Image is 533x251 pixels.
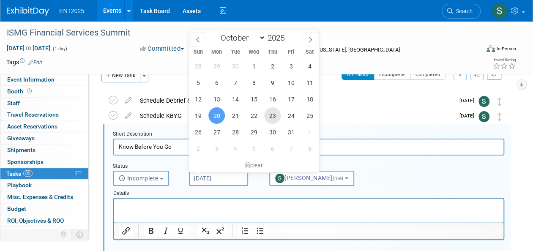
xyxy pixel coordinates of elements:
[7,100,20,106] span: Staff
[7,135,35,142] span: Giveaways
[7,7,49,16] img: ExhibitDay
[283,74,299,91] span: October 10, 2025
[301,91,318,107] span: October 18, 2025
[301,107,318,124] span: October 25, 2025
[246,74,262,91] span: October 8, 2025
[497,113,502,121] i: Move task
[227,124,243,140] span: October 28, 2025
[246,91,262,107] span: October 15, 2025
[25,45,33,52] span: to
[113,131,504,139] div: Short Description
[0,109,88,120] a: Travel Reservations
[301,124,318,140] span: November 1, 2025
[318,46,400,53] span: [US_STATE], [GEOGRAPHIC_DATA]
[190,58,206,74] span: September 28, 2025
[208,107,225,124] span: October 20, 2025
[113,186,504,198] div: Details
[7,205,26,212] span: Budget
[6,58,42,66] td: Tags
[25,88,33,94] span: Booth not reserved yet
[119,225,133,237] button: Insert/edit link
[101,69,140,82] button: New Task
[227,74,243,91] span: October 7, 2025
[227,58,243,74] span: September 30, 2025
[227,91,243,107] span: October 14, 2025
[119,175,159,182] span: Incomplete
[264,107,281,124] span: October 23, 2025
[227,140,243,157] span: November 4, 2025
[442,44,516,57] div: Event Format
[4,25,473,41] div: ISMG Financial Services Summit
[189,171,248,186] input: Due Date
[7,88,33,95] span: Booth
[275,175,345,181] span: [PERSON_NAME]
[442,4,481,19] a: Search
[208,91,225,107] span: October 13, 2025
[478,111,489,122] img: Stephanie Silva
[23,170,33,177] span: 0%
[198,225,213,237] button: Subscript
[7,229,41,236] span: Attachments
[0,156,88,168] a: Sponsorships
[121,112,136,120] a: edit
[208,140,225,157] span: November 3, 2025
[7,182,32,188] span: Playbook
[283,58,299,74] span: October 3, 2025
[264,91,281,107] span: October 16, 2025
[213,225,227,237] button: Superscript
[7,123,57,130] span: Asset Reservations
[113,171,169,186] button: Incomplete
[492,3,508,19] img: Stephanie Silva
[283,124,299,140] span: October 31, 2025
[283,140,299,157] span: November 7, 2025
[137,44,187,53] button: Committed
[301,49,319,55] span: Sat
[459,98,478,104] span: [DATE]
[173,225,188,237] button: Underline
[282,49,301,55] span: Fri
[496,46,516,52] div: In-Person
[0,227,88,238] a: Attachments
[144,225,158,237] button: Bold
[238,225,252,237] button: Numbered list
[208,58,225,74] span: September 29, 2025
[59,8,84,14] span: ENT2025
[227,107,243,124] span: October 21, 2025
[57,229,71,240] td: Personalize Event Tab Strip
[190,107,206,124] span: October 19, 2025
[159,225,173,237] button: Italic
[478,96,489,107] img: Stephanie Silva
[190,124,206,140] span: October 26, 2025
[0,180,88,191] a: Playbook
[283,91,299,107] span: October 17, 2025
[301,58,318,74] span: October 4, 2025
[189,158,319,172] div: clear
[263,49,282,55] span: Thu
[113,139,504,155] input: Name of task or a short description
[246,107,262,124] span: October 22, 2025
[264,140,281,157] span: November 6, 2025
[121,97,136,104] a: edit
[0,74,88,85] a: Event Information
[0,86,88,97] a: Booth
[0,145,88,156] a: Shipments
[114,199,503,222] iframe: Rich Text Area
[0,191,88,203] a: Misc. Expenses & Credits
[269,171,354,186] button: [PERSON_NAME](me)
[453,8,473,14] span: Search
[0,168,88,180] a: Tasks0%
[7,158,44,165] span: Sponsorships
[459,113,478,119] span: [DATE]
[265,33,291,43] input: Year
[6,170,33,177] span: Tasks
[6,44,51,52] span: [DATE] [DATE]
[113,163,176,171] div: Status
[7,111,59,118] span: Travel Reservations
[7,217,64,224] span: ROI, Objectives & ROO
[71,229,89,240] td: Toggle Event Tabs
[189,49,208,55] span: Sun
[333,175,344,181] span: (me)
[487,45,495,52] img: Format-Inperson.png
[246,124,262,140] span: October 29, 2025
[7,194,73,200] span: Misc. Expenses & Credits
